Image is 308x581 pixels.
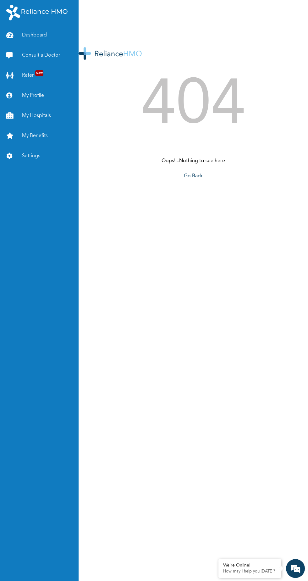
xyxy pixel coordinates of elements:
div: 404 [79,60,308,154]
img: Reliance HMO's Logo [79,47,142,60]
p: How may I help you today? [223,569,277,574]
div: Oops!...Nothing to see here [79,157,308,180]
a: Go Back [184,174,203,179]
span: New [35,70,43,76]
div: We're Online! [223,563,277,568]
img: RelianceHMO's Logo [6,5,68,20]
